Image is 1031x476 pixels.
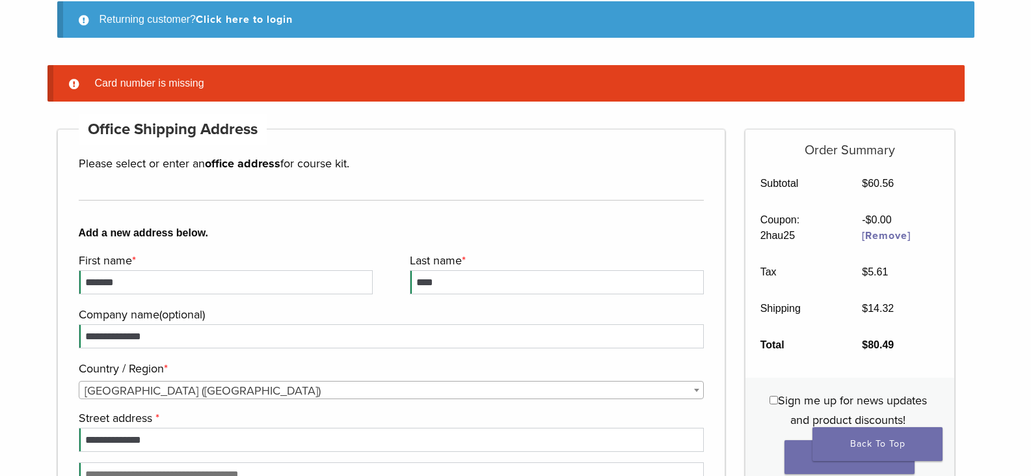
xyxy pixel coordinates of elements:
[410,251,701,270] label: Last name
[862,229,911,242] a: Remove 2hau25 coupon
[862,178,868,189] span: $
[745,327,848,363] th: Total
[159,307,205,322] span: (optional)
[745,202,848,254] th: Coupon: 2hau25
[866,214,892,225] span: 0.00
[79,381,704,399] span: Country / Region
[862,339,868,350] span: $
[745,254,848,290] th: Tax
[745,290,848,327] th: Shipping
[79,408,701,428] label: Street address
[862,339,894,350] bdi: 80.49
[79,305,701,324] label: Company name
[812,427,943,461] a: Back To Top
[79,225,704,241] b: Add a new address below.
[90,76,944,91] li: Card number is missing
[862,266,888,277] bdi: 5.61
[745,130,954,158] h5: Order Summary
[79,359,701,378] label: Country / Region
[745,165,848,202] th: Subtotal
[862,178,894,189] bdi: 60.56
[862,266,868,277] span: $
[866,214,872,225] span: $
[57,1,974,38] div: Returning customer?
[862,303,894,314] bdi: 14.32
[784,440,915,474] button: Place order
[79,382,704,400] span: United States (US)
[862,303,868,314] span: $
[770,396,778,404] input: Sign me up for news updates and product discounts!
[79,251,369,270] label: First name
[79,114,267,145] h4: Office Shipping Address
[778,393,927,427] span: Sign me up for news updates and product discounts!
[196,13,293,26] a: Click here to login
[848,202,954,254] td: -
[79,154,704,173] p: Please select or enter an for course kit.
[205,156,280,171] strong: office address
